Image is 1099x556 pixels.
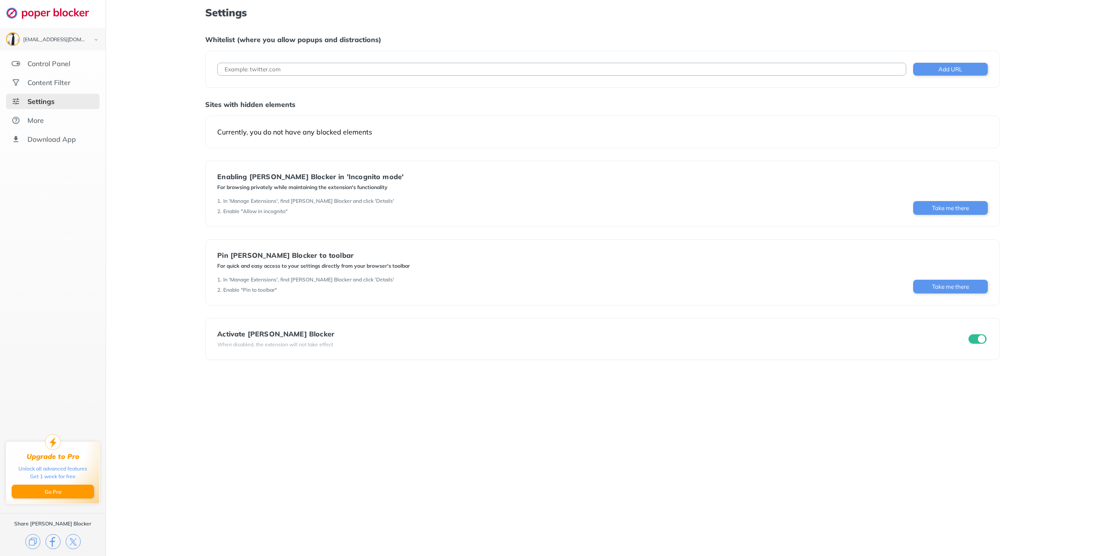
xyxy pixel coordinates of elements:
[18,465,87,473] div: Unlock all advanced features
[913,63,988,76] button: Add URL
[217,173,404,180] div: Enabling [PERSON_NAME] Blocker in 'Incognito mode'
[46,534,61,549] img: facebook.svg
[12,135,20,144] img: download-app.svg
[7,33,19,45] img: ACg8ocKOrj2dSePGbWVQDY0dkj8RR-bFRN4ii7kNyOMeJT8NKbznTRCiQA=s96-c
[12,78,20,87] img: social.svg
[217,198,222,205] div: 1 .
[30,473,76,480] div: Get 1 week for free
[913,201,988,215] button: Take me there
[217,276,222,283] div: 1 .
[217,128,987,136] div: Currently, you do not have any blocked elements
[14,520,91,527] div: Share [PERSON_NAME] Blocker
[12,97,20,106] img: settings-selected.svg
[223,276,394,283] div: In 'Manage Extensions', find [PERSON_NAME] Blocker and click 'Details'
[223,198,394,205] div: In 'Manage Extensions', find [PERSON_NAME] Blocker and click 'Details'
[913,280,988,293] button: Take me there
[12,485,94,498] button: Go Pro
[223,287,277,293] div: Enable "Pin to toolbar"
[217,263,410,269] div: For quick and easy access to your settings directly from your browser's toolbar
[217,208,222,215] div: 2 .
[217,341,334,348] div: When disabled, the extension will not take effect
[217,287,222,293] div: 2 .
[205,7,999,18] h1: Settings
[27,78,70,87] div: Content Filter
[66,534,81,549] img: x.svg
[217,63,906,76] input: Example: twitter.com
[205,100,999,109] div: Sites with hidden elements
[6,7,98,19] img: logo-webpage.svg
[27,452,79,461] div: Upgrade to Pro
[25,534,40,549] img: copy.svg
[205,35,999,44] div: Whitelist (where you allow popups and distractions)
[217,251,410,259] div: Pin [PERSON_NAME] Blocker to toolbar
[217,330,334,338] div: Activate [PERSON_NAME] Blocker
[27,135,76,144] div: Download App
[27,116,44,125] div: More
[23,37,87,43] div: louisianafilmcrew@gmail.com
[217,184,404,191] div: For browsing privately while maintaining the extension's functionality
[223,208,288,215] div: Enable "Allow in incognito"
[12,59,20,68] img: features.svg
[45,434,61,450] img: upgrade-to-pro.svg
[12,116,20,125] img: about.svg
[27,97,55,106] div: Settings
[27,59,70,68] div: Control Panel
[91,35,101,44] img: chevron-bottom-black.svg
